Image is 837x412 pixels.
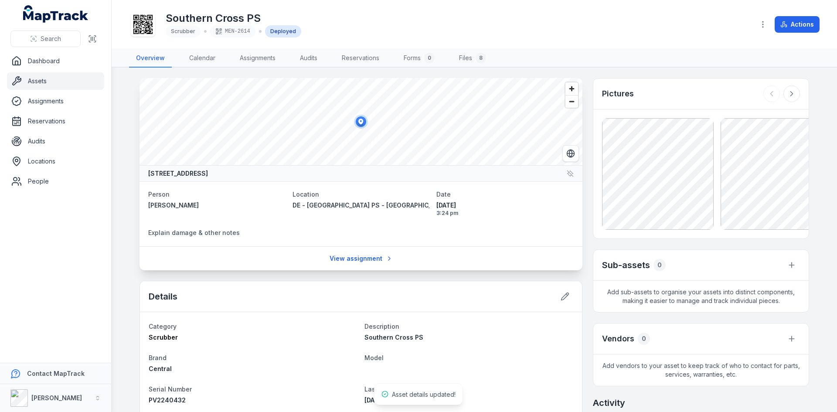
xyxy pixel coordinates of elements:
span: Category [149,323,177,330]
span: Serial Number [149,385,192,393]
span: Scrubber [171,28,195,34]
span: Location [293,191,319,198]
h1: Southern Cross PS [166,11,301,25]
a: Assignments [7,92,104,110]
a: Assets [7,72,104,90]
button: Switch to Satellite View [562,145,579,162]
h3: Vendors [602,333,634,345]
span: Last Test & Tag Date [364,385,429,393]
time: 8/14/2025, 3:24:20 PM [436,201,574,217]
div: 8 [476,53,486,63]
a: DE - [GEOGRAPHIC_DATA] PS - [GEOGRAPHIC_DATA] Area - 89042 [293,201,430,210]
h3: Pictures [602,88,634,100]
span: Central [149,365,172,372]
a: MapTrack [23,5,88,23]
span: [DATE] [364,396,384,404]
span: Asset details updated! [392,391,456,398]
button: Actions [775,16,820,33]
a: Reservations [7,112,104,130]
button: Zoom out [565,95,578,108]
button: Zoom in [565,82,578,95]
span: DE - [GEOGRAPHIC_DATA] PS - [GEOGRAPHIC_DATA] Area - 89042 [293,201,493,209]
span: Add vendors to your asset to keep track of who to contact for parts, services, warranties, etc. [593,354,809,386]
span: Scrubber [149,334,178,341]
button: Search [10,31,81,47]
a: Audits [7,133,104,150]
span: Add sub-assets to organise your assets into distinct components, making it easier to manage and t... [593,281,809,312]
h2: Details [149,290,177,303]
a: Files8 [452,49,493,68]
span: Brand [149,354,167,361]
a: Assignments [233,49,282,68]
a: Dashboard [7,52,104,70]
a: Overview [129,49,172,68]
a: Calendar [182,49,222,68]
time: 8/27/2025, 12:00:00 AM [364,396,384,404]
a: People [7,173,104,190]
span: Model [364,354,384,361]
a: [PERSON_NAME] [148,201,286,210]
strong: [PERSON_NAME] [31,394,82,402]
span: [DATE] [436,201,574,210]
strong: Contact MapTrack [27,370,85,377]
span: 3:24 pm [436,210,574,217]
a: View assignment [324,250,398,267]
div: Deployed [265,25,301,37]
span: Search [41,34,61,43]
span: Southern Cross PS [364,334,423,341]
span: Date [436,191,451,198]
h2: Sub-assets [602,259,650,271]
a: Forms0 [397,49,442,68]
a: Locations [7,153,104,170]
a: Audits [293,49,324,68]
span: PV2240432 [149,396,186,404]
h2: Activity [593,397,625,409]
div: 0 [653,259,666,271]
span: Explain damage & other notes [148,229,240,236]
strong: [STREET_ADDRESS] [148,169,208,178]
a: Reservations [335,49,386,68]
div: MEN-2614 [210,25,255,37]
span: Person [148,191,170,198]
div: 0 [638,333,650,345]
span: Description [364,323,399,330]
canvas: Map [139,78,582,165]
div: 0 [424,53,435,63]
